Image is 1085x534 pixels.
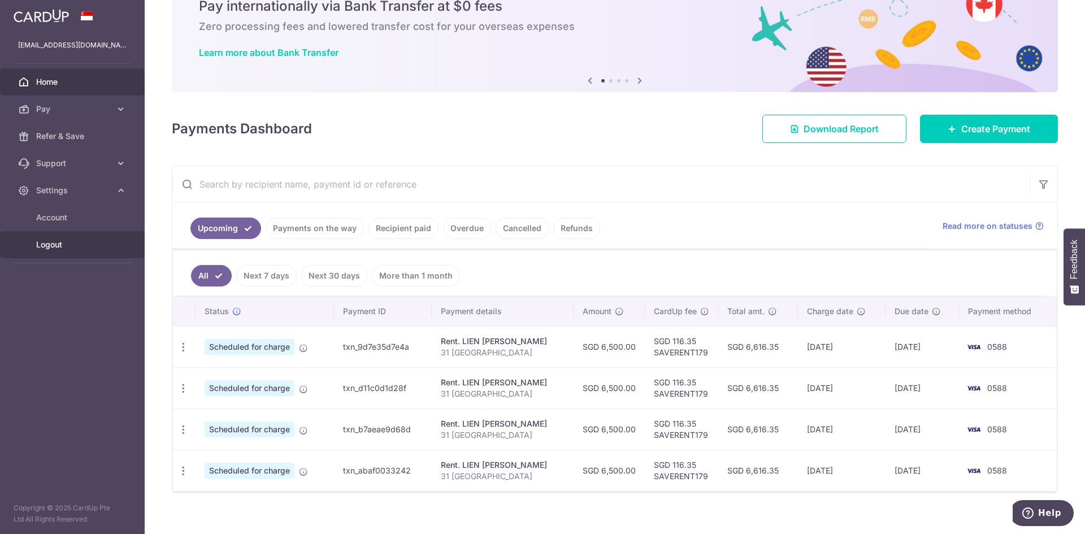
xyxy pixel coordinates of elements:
[36,212,111,223] span: Account
[807,306,853,317] span: Charge date
[574,367,645,409] td: SGD 6,500.00
[36,76,111,88] span: Home
[943,220,1032,232] span: Read more on statuses
[920,115,1058,143] a: Create Payment
[334,367,432,409] td: txn_d11c0d1d28f
[762,115,906,143] a: Download Report
[14,9,69,23] img: CardUp
[987,342,1007,351] span: 0588
[199,20,1031,33] h6: Zero processing fees and lowered transfer cost for your overseas expenses
[718,326,797,367] td: SGD 6,616.35
[18,40,127,51] p: [EMAIL_ADDRESS][DOMAIN_NAME]
[441,429,565,441] p: 31 [GEOGRAPHIC_DATA]
[36,103,111,115] span: Pay
[368,218,439,239] a: Recipient paid
[962,340,985,354] img: Bank Card
[886,409,959,450] td: [DATE]
[718,367,797,409] td: SGD 6,616.35
[553,218,600,239] a: Refunds
[172,119,312,139] h4: Payments Dashboard
[718,450,797,491] td: SGD 6,616.35
[441,418,565,429] div: Rent. LIEN [PERSON_NAME]
[441,336,565,347] div: Rent. LIEN [PERSON_NAME]
[574,409,645,450] td: SGD 6,500.00
[959,297,1057,326] th: Payment method
[36,131,111,142] span: Refer & Save
[798,409,886,450] td: [DATE]
[583,306,611,317] span: Amount
[798,326,886,367] td: [DATE]
[301,265,367,286] a: Next 30 days
[191,265,232,286] a: All
[645,326,718,367] td: SGD 116.35 SAVERENT179
[334,297,432,326] th: Payment ID
[334,326,432,367] td: txn_9d7e35d7e4a
[645,450,718,491] td: SGD 116.35 SAVERENT179
[798,450,886,491] td: [DATE]
[205,422,294,437] span: Scheduled for charge
[645,409,718,450] td: SGD 116.35 SAVERENT179
[645,367,718,409] td: SGD 116.35 SAVERENT179
[334,409,432,450] td: txn_b7aeae9d68d
[441,459,565,471] div: Rent. LIEN [PERSON_NAME]
[443,218,491,239] a: Overdue
[727,306,765,317] span: Total amt.
[432,297,574,326] th: Payment details
[205,306,229,317] span: Status
[962,423,985,436] img: Bank Card
[172,166,1030,202] input: Search by recipient name, payment id or reference
[886,367,959,409] td: [DATE]
[205,339,294,355] span: Scheduled for charge
[987,466,1007,475] span: 0588
[654,306,697,317] span: CardUp fee
[441,377,565,388] div: Rent. LIEN [PERSON_NAME]
[496,218,549,239] a: Cancelled
[886,450,959,491] td: [DATE]
[441,347,565,358] p: 31 [GEOGRAPHIC_DATA]
[798,367,886,409] td: [DATE]
[1013,500,1074,528] iframe: Opens a widget where you can find more information
[1064,228,1085,305] button: Feedback - Show survey
[36,185,111,196] span: Settings
[199,47,338,58] a: Learn more about Bank Transfer
[190,218,261,239] a: Upcoming
[266,218,364,239] a: Payments on the way
[574,450,645,491] td: SGD 6,500.00
[36,158,111,169] span: Support
[987,424,1007,434] span: 0588
[987,383,1007,393] span: 0588
[441,388,565,400] p: 31 [GEOGRAPHIC_DATA]
[36,239,111,250] span: Logout
[1069,240,1079,279] span: Feedback
[205,380,294,396] span: Scheduled for charge
[334,450,432,491] td: txn_abaf0033242
[718,409,797,450] td: SGD 6,616.35
[372,265,460,286] a: More than 1 month
[962,464,985,477] img: Bank Card
[236,265,297,286] a: Next 7 days
[441,471,565,482] p: 31 [GEOGRAPHIC_DATA]
[962,381,985,395] img: Bank Card
[574,326,645,367] td: SGD 6,500.00
[943,220,1044,232] a: Read more on statuses
[961,122,1030,136] span: Create Payment
[895,306,928,317] span: Due date
[205,463,294,479] span: Scheduled for charge
[886,326,959,367] td: [DATE]
[804,122,879,136] span: Download Report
